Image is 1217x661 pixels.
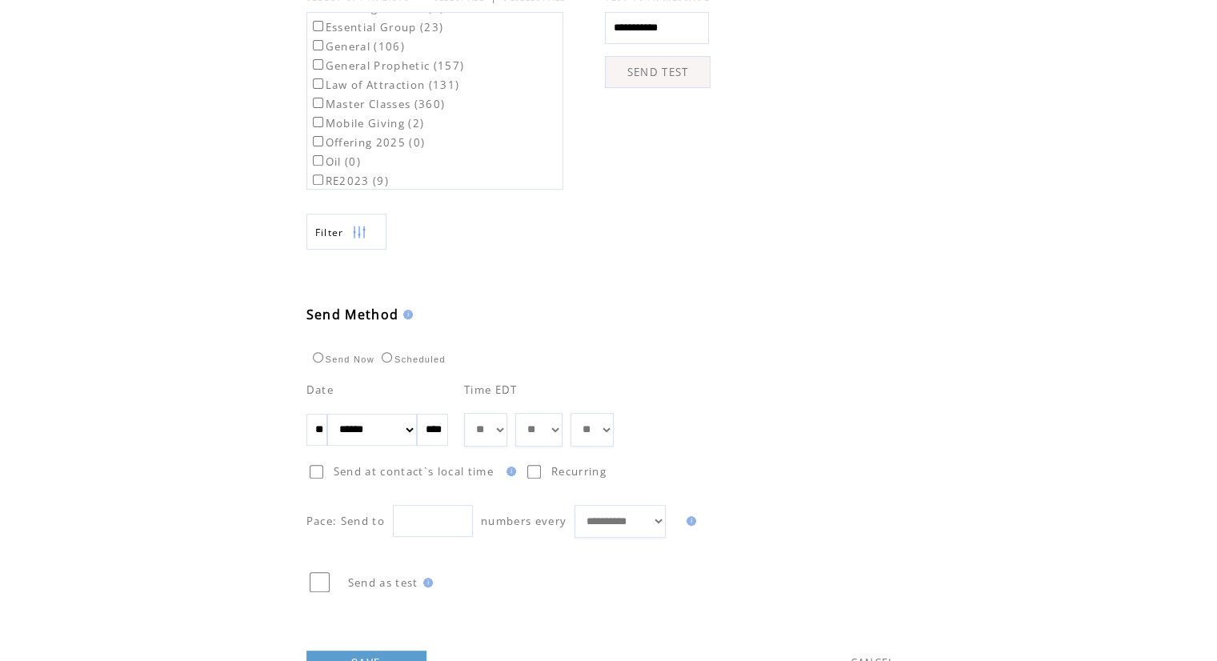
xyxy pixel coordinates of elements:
[310,58,465,73] label: General Prophetic (157)
[348,575,418,590] span: Send as test
[313,21,323,31] input: Essential Group (23)
[310,20,444,34] label: Essential Group (23)
[682,516,696,526] img: help.gif
[502,467,516,476] img: help.gif
[378,355,446,364] label: Scheduled
[313,98,323,108] input: Master Classes (360)
[306,383,334,397] span: Date
[313,40,323,50] input: General (106)
[309,355,374,364] label: Send Now
[306,214,386,250] a: Filter
[605,56,711,88] a: SEND TEST
[313,174,323,185] input: RE2023 (9)
[310,78,460,92] label: Law of Attraction (131)
[310,174,389,188] label: RE2023 (9)
[382,352,392,363] input: Scheduled
[334,464,494,479] span: Send at contact`s local time
[313,78,323,89] input: Law of Attraction (131)
[313,117,323,127] input: Mobile Giving (2)
[306,514,385,528] span: Pace: Send to
[310,39,405,54] label: General (106)
[398,310,413,319] img: help.gif
[315,226,344,239] span: Show filters
[481,514,566,528] span: numbers every
[313,136,323,146] input: Offering 2025 (0)
[310,135,426,150] label: Offering 2025 (0)
[310,97,446,111] label: Master Classes (360)
[313,59,323,70] input: General Prophetic (157)
[306,306,399,323] span: Send Method
[418,578,433,587] img: help.gif
[352,214,366,250] img: filters.png
[313,155,323,166] input: Oil (0)
[310,154,361,169] label: Oil (0)
[313,352,323,363] input: Send Now
[551,464,606,479] span: Recurring
[464,383,518,397] span: Time EDT
[310,116,425,130] label: Mobile Giving (2)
